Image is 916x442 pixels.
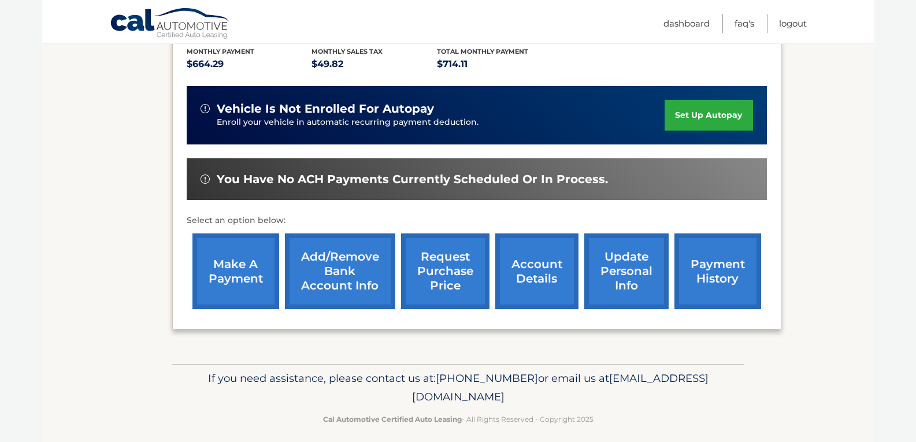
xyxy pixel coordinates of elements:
[495,233,578,309] a: account details
[311,56,437,72] p: $49.82
[735,14,754,33] a: FAQ's
[285,233,395,309] a: Add/Remove bank account info
[217,172,608,187] span: You have no ACH payments currently scheduled or in process.
[412,372,709,403] span: [EMAIL_ADDRESS][DOMAIN_NAME]
[187,214,767,228] p: Select an option below:
[584,233,669,309] a: update personal info
[201,104,210,113] img: alert-white.svg
[436,372,538,385] span: [PHONE_NUMBER]
[401,233,489,309] a: request purchase price
[674,233,761,309] a: payment history
[779,14,807,33] a: Logout
[180,369,737,406] p: If you need assistance, please contact us at: or email us at
[437,56,562,72] p: $714.11
[201,174,210,184] img: alert-white.svg
[311,47,383,55] span: Monthly sales Tax
[187,56,312,72] p: $664.29
[180,413,737,425] p: - All Rights Reserved - Copyright 2025
[192,233,279,309] a: make a payment
[217,116,665,129] p: Enroll your vehicle in automatic recurring payment deduction.
[187,47,254,55] span: Monthly Payment
[663,14,710,33] a: Dashboard
[323,415,462,424] strong: Cal Automotive Certified Auto Leasing
[665,100,752,131] a: set up autopay
[437,47,528,55] span: Total Monthly Payment
[217,102,434,116] span: vehicle is not enrolled for autopay
[110,8,231,41] a: Cal Automotive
